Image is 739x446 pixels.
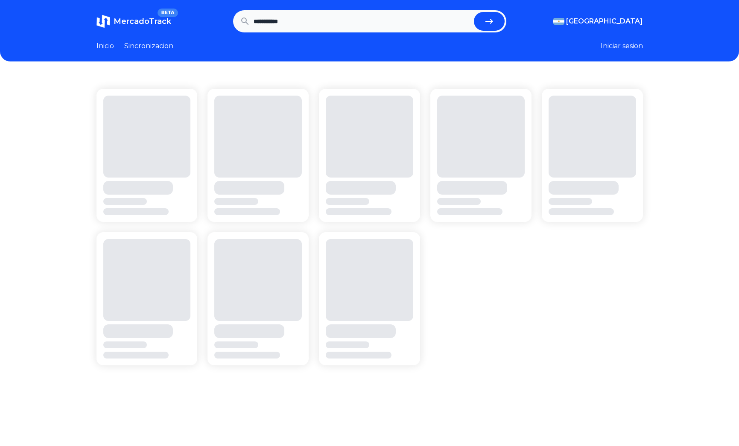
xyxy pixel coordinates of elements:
button: [GEOGRAPHIC_DATA] [553,16,643,26]
img: MercadoTrack [96,15,110,28]
a: Sincronizacion [124,41,173,51]
a: Inicio [96,41,114,51]
span: MercadoTrack [114,17,171,26]
span: [GEOGRAPHIC_DATA] [566,16,643,26]
button: Iniciar sesion [601,41,643,51]
span: BETA [158,9,178,17]
img: Argentina [553,18,564,25]
a: MercadoTrackBETA [96,15,171,28]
